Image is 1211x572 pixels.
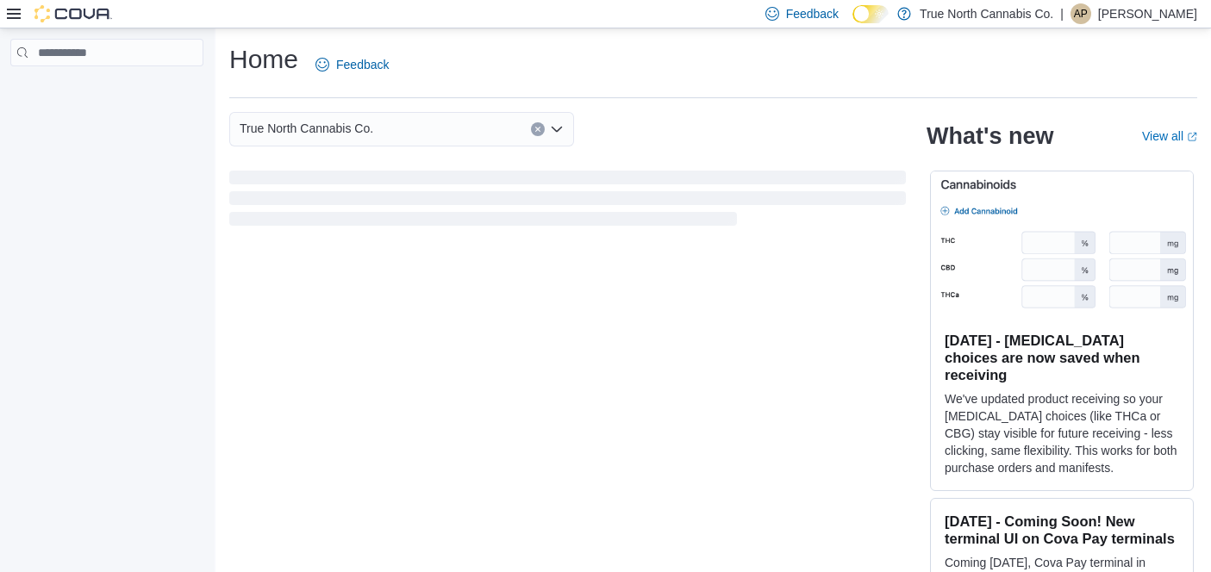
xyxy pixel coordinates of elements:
[1098,3,1197,24] p: [PERSON_NAME]
[945,513,1179,547] h3: [DATE] - Coming Soon! New terminal UI on Cova Pay terminals
[945,390,1179,476] p: We've updated product receiving so your [MEDICAL_DATA] choices (like THCa or CBG) stay visible fo...
[550,122,564,136] button: Open list of options
[34,5,112,22] img: Cova
[786,5,839,22] span: Feedback
[920,3,1053,24] p: True North Cannabis Co.
[927,122,1053,150] h2: What's new
[945,332,1179,383] h3: [DATE] - [MEDICAL_DATA] choices are now saved when receiving
[1187,132,1197,142] svg: External link
[229,174,906,229] span: Loading
[1074,3,1088,24] span: AP
[1060,3,1064,24] p: |
[531,122,545,136] button: Clear input
[1071,3,1091,24] div: Andrew Patterson
[10,70,203,111] nav: Complex example
[852,5,889,23] input: Dark Mode
[229,42,298,77] h1: Home
[309,47,396,82] a: Feedback
[1142,129,1197,143] a: View allExternal link
[336,56,389,73] span: Feedback
[240,118,373,139] span: True North Cannabis Co.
